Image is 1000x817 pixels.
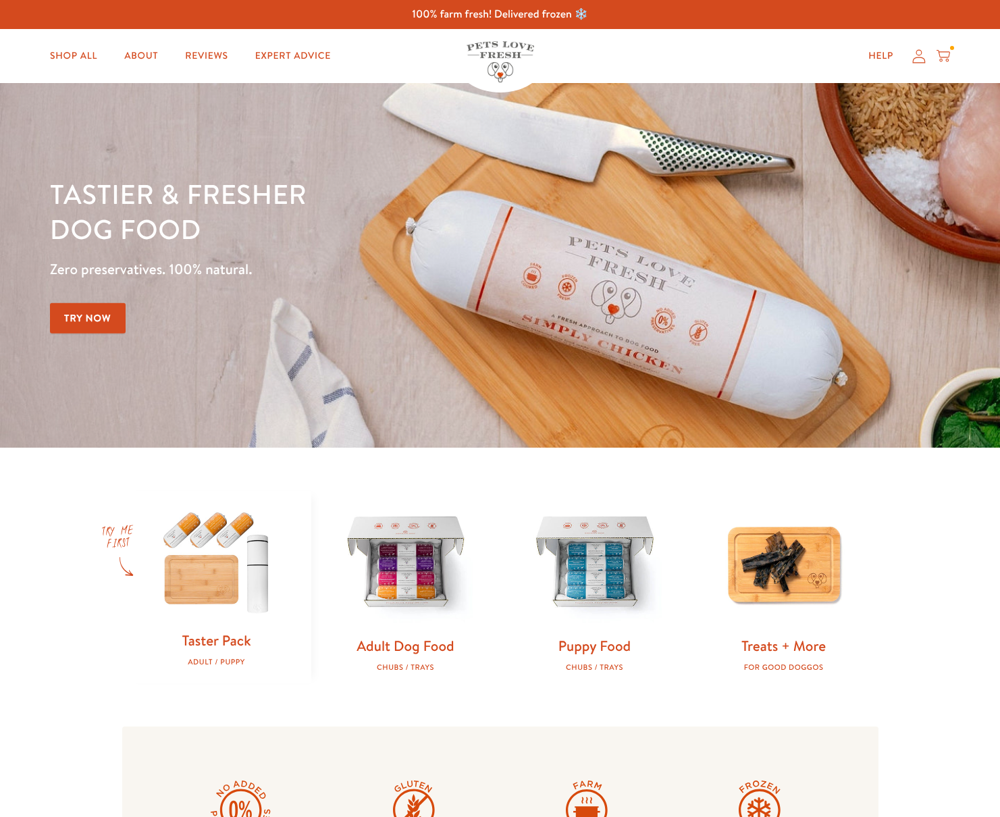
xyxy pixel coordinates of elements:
[333,663,479,672] div: Chubs / Trays
[741,636,826,656] a: Treats + More
[244,43,342,70] a: Expert Advice
[182,631,251,650] a: Taster Pack
[174,43,238,70] a: Reviews
[113,43,169,70] a: About
[467,41,534,82] img: Pets Love Fresh
[858,43,904,70] a: Help
[50,303,126,334] a: Try Now
[39,43,108,70] a: Shop All
[357,636,454,656] a: Adult Dog Food
[522,663,668,672] div: Chubs / Trays
[50,176,650,246] h1: Tastier & fresher dog food
[50,257,650,282] p: Zero preservatives. 100% natural.
[144,658,290,666] div: Adult / Puppy
[558,636,631,656] a: Puppy Food
[711,663,857,672] div: For good doggos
